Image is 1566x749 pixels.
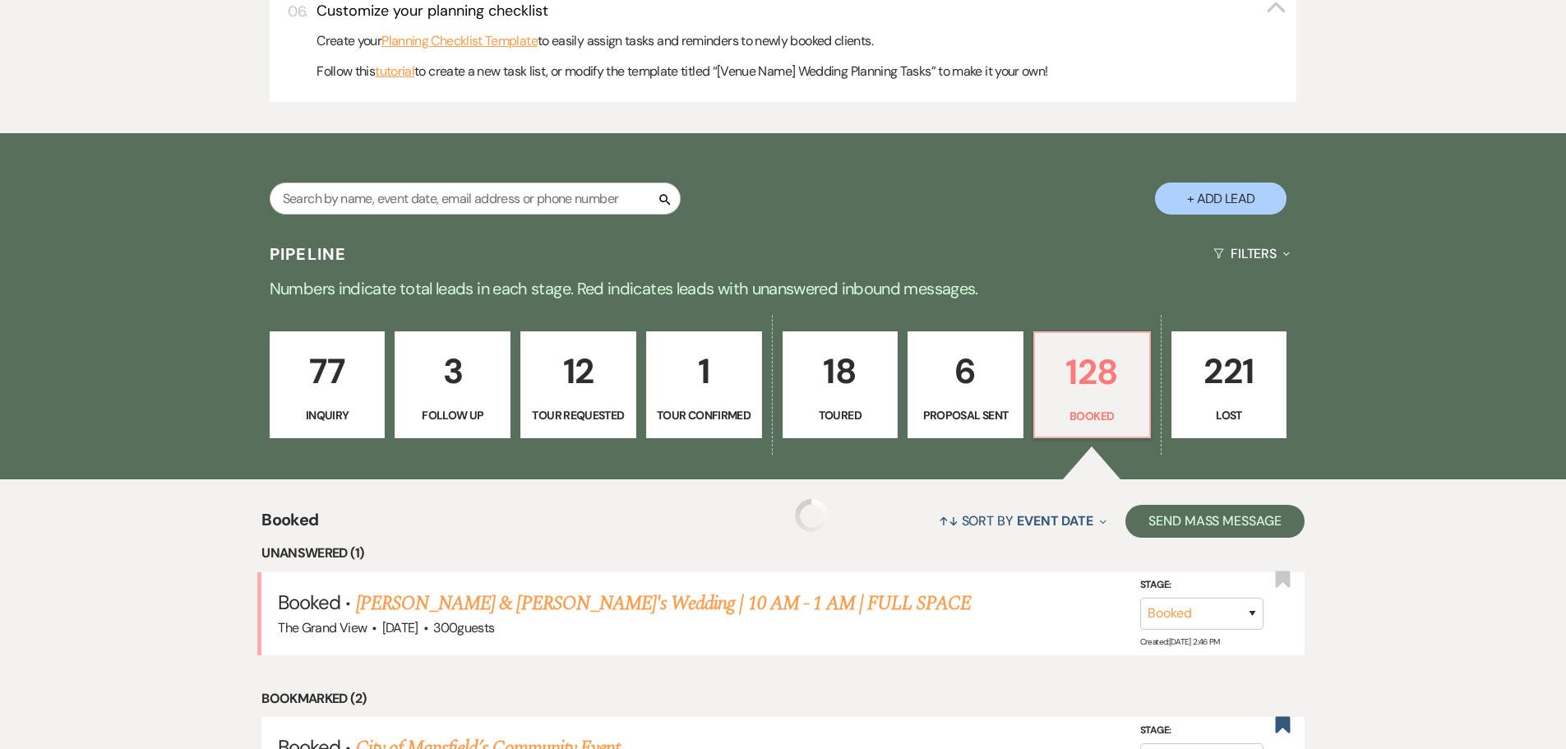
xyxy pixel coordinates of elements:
[316,1,548,21] h3: Customize your planning checklist
[261,507,318,543] span: Booked
[783,331,898,438] a: 18Toured
[657,406,751,424] p: Tour Confirmed
[657,344,751,399] p: 1
[316,1,1287,21] button: Customize your planning checklist
[1140,722,1263,740] label: Stage:
[280,406,375,424] p: Inquiry
[908,331,1023,438] a: 6Proposal Sent
[270,183,681,215] input: Search by name, event date, email address or phone number
[793,344,888,399] p: 18
[405,406,500,424] p: Follow Up
[192,275,1375,302] p: Numbers indicate total leads in each stage. Red indicates leads with unanswered inbound messages.
[932,499,1113,543] button: Sort By Event Date
[280,344,375,399] p: 77
[261,688,1305,710] li: Bookmarked (2)
[1017,512,1093,529] span: Event Date
[1182,406,1277,424] p: Lost
[793,406,888,424] p: Toured
[270,243,347,266] h3: Pipeline
[1033,331,1151,438] a: 128Booked
[381,30,538,52] a: Planning Checklist Template
[270,331,386,438] a: 77Inquiry
[405,344,500,399] p: 3
[1045,407,1139,425] p: Booked
[939,512,959,529] span: ↑↓
[1140,636,1220,647] span: Created: [DATE] 2:46 PM
[1207,232,1296,275] button: Filters
[795,499,828,532] img: loading spinner
[278,589,340,615] span: Booked
[375,61,414,82] a: tutorial
[316,61,1287,82] p: Follow this to create a new task list, or modify the template titled “[Venue Name] Wedding Planni...
[1155,183,1287,215] button: + Add Lead
[278,619,367,636] span: The Grand View
[382,619,418,636] span: [DATE]
[1182,344,1277,399] p: 221
[646,331,762,438] a: 1Tour Confirmed
[316,30,1287,52] p: Create your to easily assign tasks and reminders to newly booked clients.
[1045,344,1139,400] p: 128
[1125,505,1305,538] button: Send Mass Message
[918,344,1013,399] p: 6
[356,589,972,618] a: [PERSON_NAME] & [PERSON_NAME]'s Wedding | 10 AM - 1 AM | FULL SPACE
[261,543,1305,564] li: Unanswered (1)
[531,406,626,424] p: Tour Requested
[1140,576,1263,594] label: Stage:
[395,331,510,438] a: 3Follow Up
[531,344,626,399] p: 12
[433,619,494,636] span: 300 guests
[918,406,1013,424] p: Proposal Sent
[1171,331,1287,438] a: 221Lost
[520,331,636,438] a: 12Tour Requested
